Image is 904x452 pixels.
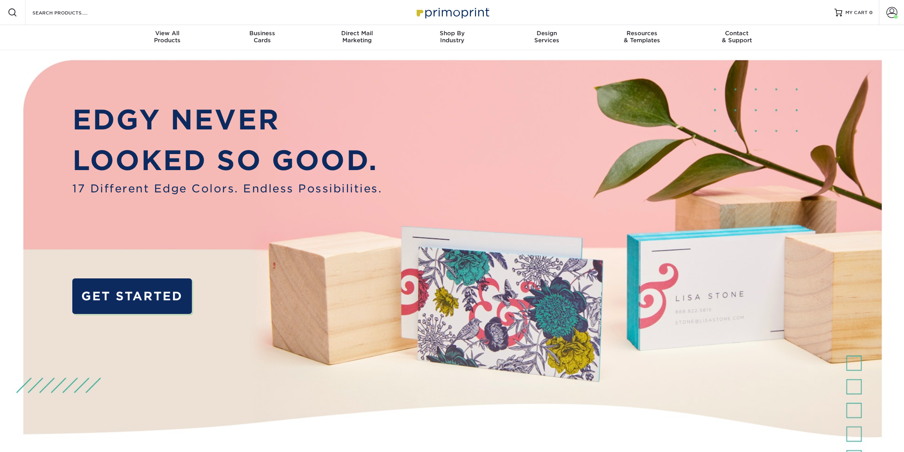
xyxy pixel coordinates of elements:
[72,181,382,197] span: 17 Different Edge Colors. Endless Possibilities.
[405,30,499,37] span: Shop By
[499,30,594,37] span: Design
[120,30,215,44] div: Products
[405,30,499,44] div: Industry
[120,25,215,50] a: View AllProducts
[215,25,310,50] a: BusinessCards
[689,30,784,44] div: & Support
[405,25,499,50] a: Shop ByIndustry
[120,30,215,37] span: View All
[869,10,873,15] span: 0
[689,25,784,50] a: Contact& Support
[32,8,108,17] input: SEARCH PRODUCTS.....
[215,30,310,44] div: Cards
[310,30,405,37] span: Direct Mail
[413,4,491,21] img: Primoprint
[310,25,405,50] a: Direct MailMarketing
[845,9,868,16] span: MY CART
[72,140,382,181] p: LOOKED SO GOOD.
[594,25,689,50] a: Resources& Templates
[499,30,594,44] div: Services
[310,30,405,44] div: Marketing
[689,30,784,37] span: Contact
[72,278,192,314] a: GET STARTED
[72,99,382,140] p: EDGY NEVER
[499,25,594,50] a: DesignServices
[594,30,689,37] span: Resources
[594,30,689,44] div: & Templates
[215,30,310,37] span: Business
